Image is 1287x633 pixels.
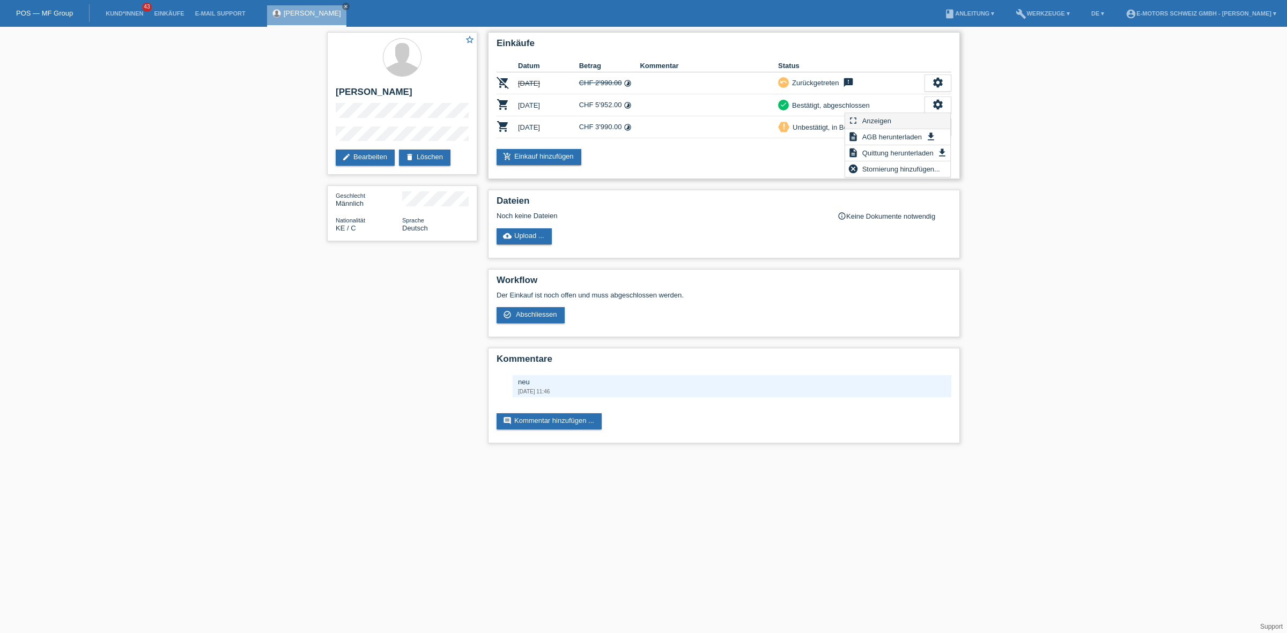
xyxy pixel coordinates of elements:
i: star_border [465,35,475,44]
span: 43 [142,3,152,12]
div: neu [518,378,946,386]
h2: Dateien [497,196,951,212]
div: Zurückgetreten [789,77,839,88]
a: close [342,3,350,10]
div: Keine Dokumente notwendig [838,212,951,220]
i: get_app [937,147,948,158]
i: settings [932,99,944,110]
i: POSP00025869 [497,76,509,89]
a: cloud_uploadUpload ... [497,228,552,244]
td: [DATE] [518,94,579,116]
a: star_border [465,35,475,46]
a: account_circleE-Motors Schweiz GmbH - [PERSON_NAME] ▾ [1120,10,1282,17]
i: get_app [926,131,936,142]
i: build [1016,9,1026,19]
i: description [848,147,859,158]
i: undo [780,78,787,86]
div: Noch keine Dateien [497,212,824,220]
h2: [PERSON_NAME] [336,87,469,103]
a: DE ▾ [1086,10,1110,17]
i: delete [405,153,414,161]
span: Deutsch [402,224,428,232]
i: feedback [842,77,855,88]
span: Geschlecht [336,192,365,199]
i: POSP00025870 [497,98,509,111]
a: commentKommentar hinzufügen ... [497,413,602,429]
th: Datum [518,59,579,72]
a: editBearbeiten [336,150,395,166]
i: comment [503,416,512,425]
a: E-Mail Support [190,10,251,17]
span: Anzeigen [861,114,893,127]
a: [PERSON_NAME] [284,9,341,17]
h2: Workflow [497,275,951,291]
i: account_circle [1126,9,1136,19]
i: check [780,101,787,108]
span: Stornierung hinzufügen... [861,162,942,175]
td: [DATE] [518,72,579,94]
span: AGB herunterladen [861,130,923,143]
i: info_outline [838,212,846,220]
i: 24 Raten [624,79,632,87]
i: close [343,4,349,9]
td: CHF 2'990.00 [579,72,640,94]
p: Der Einkauf ist noch offen und muss abgeschlossen werden. [497,291,951,299]
i: settings [932,77,944,88]
td: CHF 5'952.00 [579,94,640,116]
a: Kund*innen [100,10,149,17]
th: Kommentar [640,59,778,72]
i: fullscreen [848,115,859,126]
i: check_circle_outline [503,310,512,319]
a: deleteLöschen [399,150,450,166]
a: Einkäufe [149,10,189,17]
span: Nationalität [336,217,365,224]
div: [DATE] 11:46 [518,389,946,394]
h2: Kommentare [497,354,951,370]
i: description [848,131,859,142]
i: 48 Raten [624,101,632,109]
span: Sprache [402,217,424,224]
a: Support [1260,623,1283,630]
div: Unbestätigt, in Bearbeitung [789,122,877,133]
h2: Einkäufe [497,38,951,54]
i: POSP00026252 [497,120,509,133]
a: check_circle_outline Abschliessen [497,307,565,323]
td: CHF 3'990.00 [579,116,640,138]
span: Abschliessen [516,310,557,318]
div: Bestätigt, abgeschlossen [789,100,870,111]
span: Kenia / C / 30.12.2007 [336,224,356,232]
a: buildWerkzeuge ▾ [1010,10,1075,17]
a: bookAnleitung ▾ [939,10,1000,17]
div: Männlich [336,191,402,207]
i: 48 Raten [624,123,632,131]
i: cloud_upload [503,232,512,240]
a: POS — MF Group [16,9,73,17]
td: [DATE] [518,116,579,138]
i: priority_high [780,123,788,130]
span: Quittung herunterladen [861,146,935,159]
th: Status [778,59,924,72]
i: edit [342,153,351,161]
th: Betrag [579,59,640,72]
a: add_shopping_cartEinkauf hinzufügen [497,149,581,165]
i: cancel [848,163,859,174]
i: book [944,9,955,19]
i: add_shopping_cart [503,152,512,161]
